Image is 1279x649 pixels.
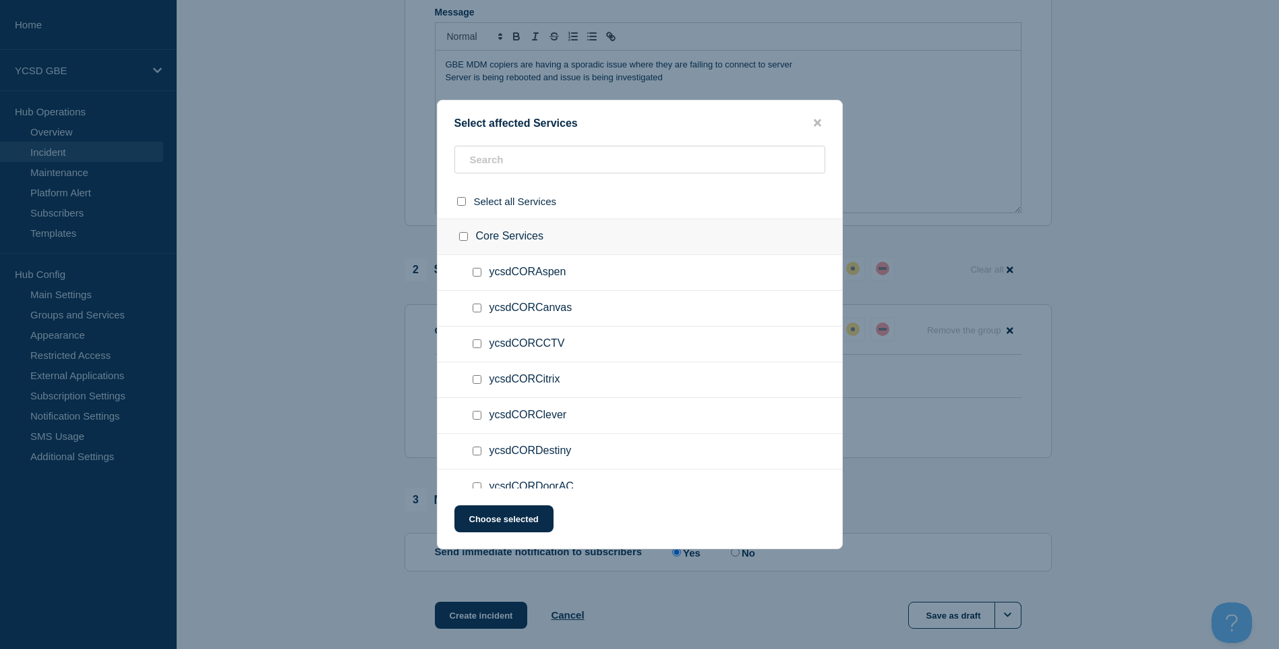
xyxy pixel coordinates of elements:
[454,505,554,532] button: Choose selected
[489,409,567,422] span: ycsdCORClever
[489,337,565,351] span: ycsdCORCCTV
[454,146,825,173] input: Search
[489,480,574,494] span: ycsdCORDoorAC
[473,411,481,420] input: ycsdCORClever checkbox
[810,117,825,130] button: close button
[489,266,566,279] span: ycsdCORAspen
[489,302,572,315] span: ycsdCORCanvas
[473,304,481,312] input: ycsdCORCanvas checkbox
[474,196,557,207] span: Select all Services
[473,447,481,455] input: ycsdCORDestiny checkbox
[489,445,572,458] span: ycsdCORDestiny
[459,232,468,241] input: Core Services checkbox
[438,117,842,130] div: Select affected Services
[438,219,842,255] div: Core Services
[457,197,466,206] input: select all checkbox
[473,375,481,384] input: ycsdCORCitrix checkbox
[489,373,560,387] span: ycsdCORCitrix
[473,268,481,277] input: ycsdCORAspen checkbox
[473,339,481,348] input: ycsdCORCCTV checkbox
[473,482,481,491] input: ycsdCORDoorAC checkbox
